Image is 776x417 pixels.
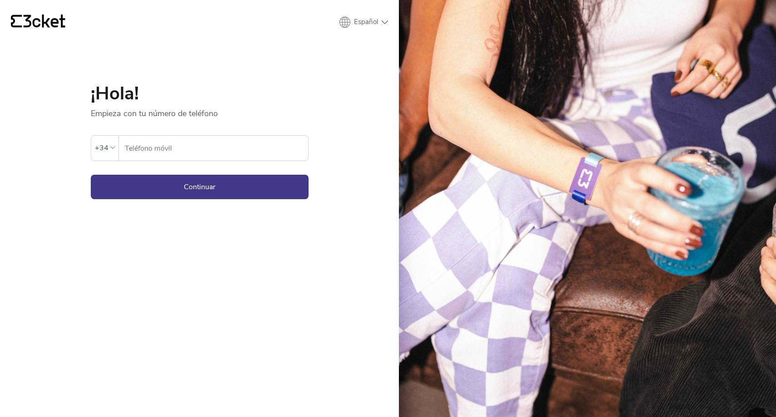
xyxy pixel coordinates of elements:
a: {' '} [11,15,65,30]
button: Continuar [91,175,309,199]
p: Empieza con tu número de teléfono [91,103,309,119]
label: Teléfono móvil [119,136,308,161]
h1: ¡Hola! [91,84,309,103]
input: Teléfono móvil [124,136,308,161]
div: +34 [95,141,108,155]
g: {' '} [11,15,22,28]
